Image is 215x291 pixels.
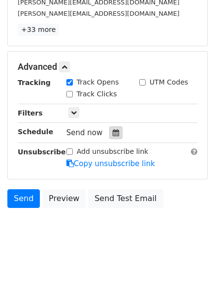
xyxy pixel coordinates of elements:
strong: Schedule [18,128,53,136]
a: Copy unsubscribe link [66,159,155,168]
label: Track Clicks [77,89,117,99]
label: Track Opens [77,77,119,87]
label: UTM Codes [150,77,188,87]
a: Send Test Email [88,189,163,208]
label: Add unsubscribe link [77,146,149,157]
iframe: Chat Widget [166,244,215,291]
span: Send now [66,128,103,137]
strong: Unsubscribe [18,148,66,156]
strong: Tracking [18,79,51,87]
h5: Advanced [18,61,197,72]
a: Send [7,189,40,208]
strong: Filters [18,109,43,117]
small: [PERSON_NAME][EMAIL_ADDRESS][DOMAIN_NAME] [18,10,180,17]
a: +33 more [18,24,59,36]
a: Preview [42,189,86,208]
